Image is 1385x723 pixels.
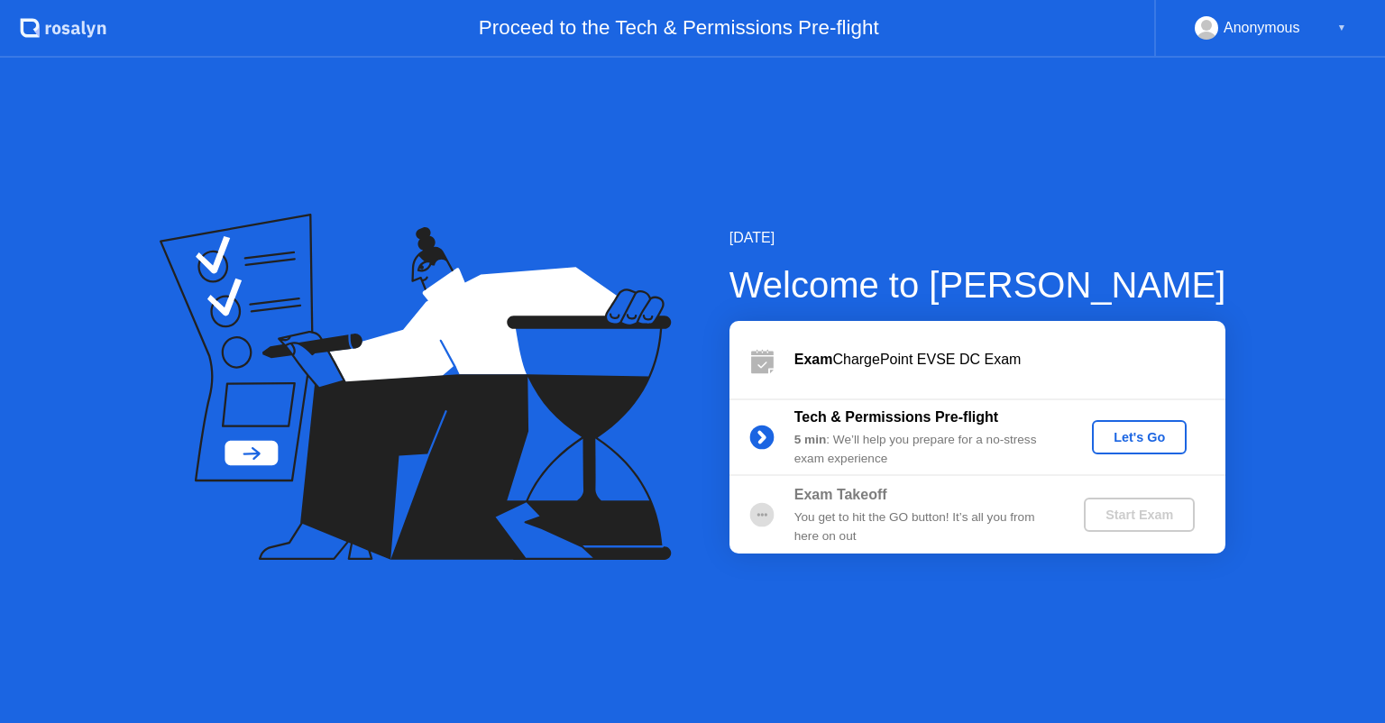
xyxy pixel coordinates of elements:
[729,227,1226,249] div: [DATE]
[794,349,1225,371] div: ChargePoint EVSE DC Exam
[794,508,1054,545] div: You get to hit the GO button! It’s all you from here on out
[1091,508,1188,522] div: Start Exam
[1224,16,1300,40] div: Anonymous
[794,487,887,502] b: Exam Takeoff
[1092,420,1187,454] button: Let's Go
[1337,16,1346,40] div: ▼
[794,409,998,425] b: Tech & Permissions Pre-flight
[1084,498,1195,532] button: Start Exam
[1099,430,1179,444] div: Let's Go
[729,258,1226,312] div: Welcome to [PERSON_NAME]
[794,433,827,446] b: 5 min
[794,352,833,367] b: Exam
[794,431,1054,468] div: : We’ll help you prepare for a no-stress exam experience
